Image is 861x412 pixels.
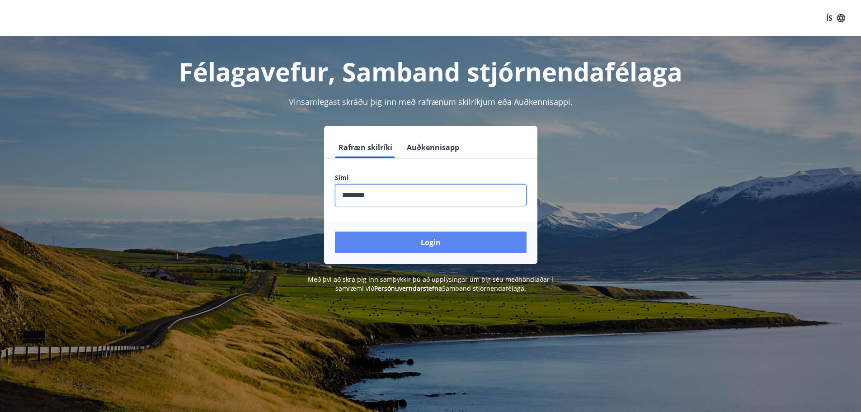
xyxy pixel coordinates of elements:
[116,54,745,89] h1: Félagavefur, Samband stjórnendafélaga
[289,96,573,107] span: Vinsamlegast skráðu þig inn með rafrænum skilríkjum eða Auðkennisappi.
[335,137,396,158] button: Rafræn skilríki
[335,232,527,253] button: Login
[821,10,850,26] button: ÍS
[308,275,553,293] span: Með því að skrá þig inn samþykkir þú að upplýsingar um þig séu meðhöndlaðar í samræmi við Samband...
[403,137,463,158] button: Auðkennisapp
[335,173,527,182] label: Sími
[374,284,442,293] a: Persónuverndarstefna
